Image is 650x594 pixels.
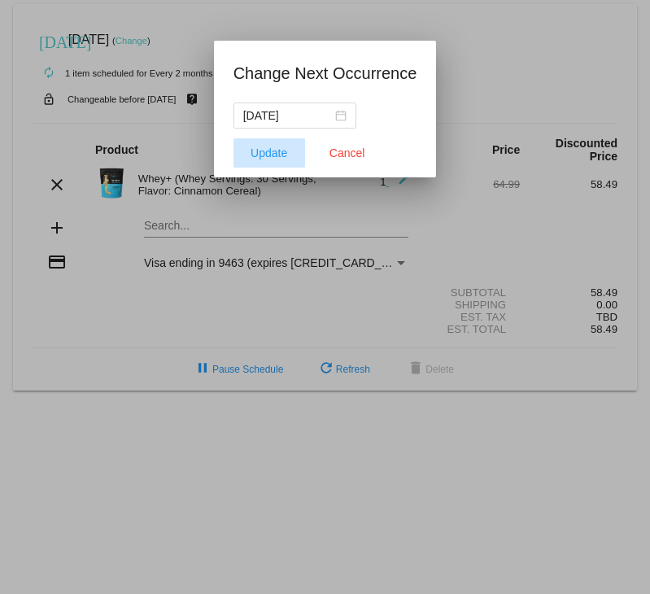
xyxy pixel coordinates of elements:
[251,146,287,159] span: Update
[233,60,417,86] h1: Change Next Occurrence
[312,138,383,168] button: Close dialog
[329,146,365,159] span: Cancel
[233,138,305,168] button: Update
[243,107,332,124] input: Select date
